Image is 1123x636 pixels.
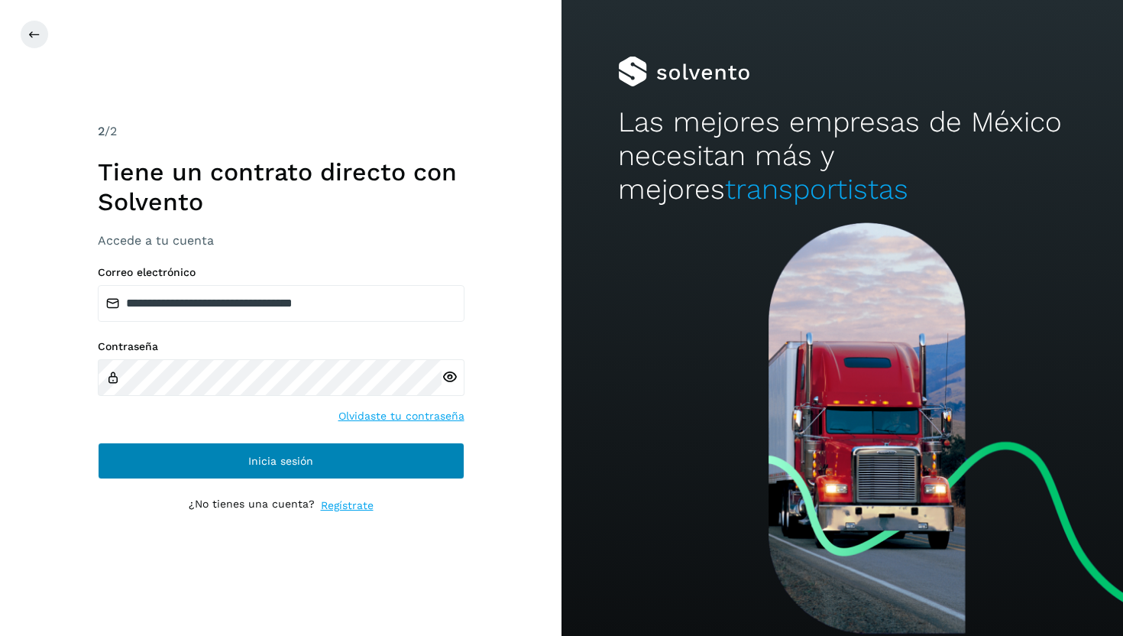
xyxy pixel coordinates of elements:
[618,105,1067,207] h2: Las mejores empresas de México necesitan más y mejores
[98,157,464,216] h1: Tiene un contrato directo con Solvento
[98,122,464,141] div: /2
[725,173,908,206] span: transportistas
[321,498,374,514] a: Regístrate
[338,408,464,424] a: Olvidaste tu contraseña
[98,266,464,279] label: Correo electrónico
[98,340,464,353] label: Contraseña
[98,443,464,479] button: Inicia sesión
[98,124,105,138] span: 2
[98,233,464,248] h3: Accede a tu cuenta
[189,498,315,514] p: ¿No tienes una cuenta?
[248,456,313,466] span: Inicia sesión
